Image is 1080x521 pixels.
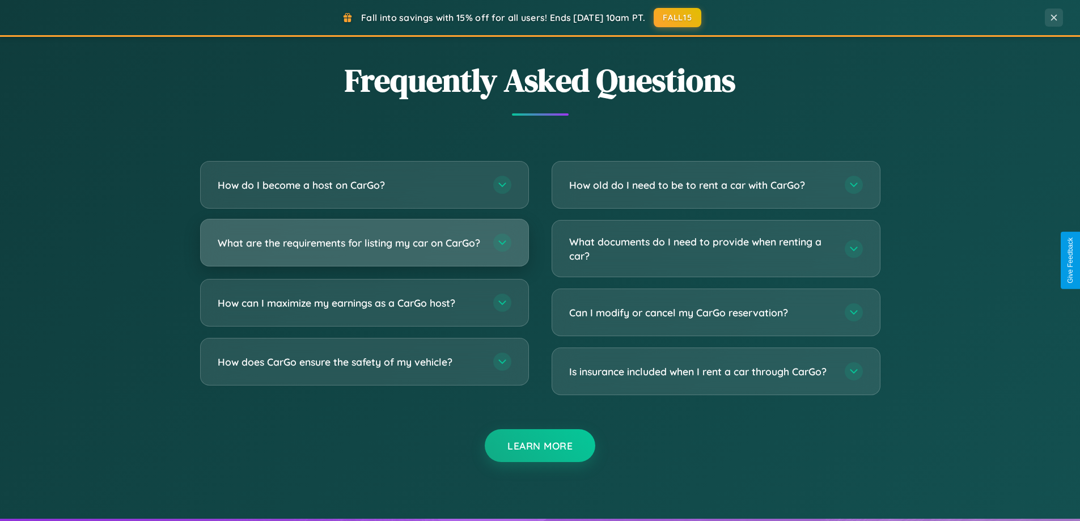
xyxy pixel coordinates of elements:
[569,365,833,379] h3: Is insurance included when I rent a car through CarGo?
[485,429,595,462] button: Learn More
[200,58,880,102] h2: Frequently Asked Questions
[218,355,482,369] h3: How does CarGo ensure the safety of my vehicle?
[218,178,482,192] h3: How do I become a host on CarGo?
[361,12,645,23] span: Fall into savings with 15% off for all users! Ends [DATE] 10am PT.
[569,306,833,320] h3: Can I modify or cancel my CarGo reservation?
[1066,238,1074,283] div: Give Feedback
[218,236,482,250] h3: What are the requirements for listing my car on CarGo?
[569,235,833,262] h3: What documents do I need to provide when renting a car?
[654,8,701,27] button: FALL15
[569,178,833,192] h3: How old do I need to be to rent a car with CarGo?
[218,296,482,310] h3: How can I maximize my earnings as a CarGo host?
